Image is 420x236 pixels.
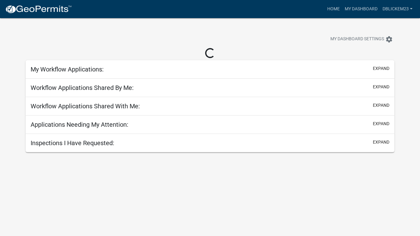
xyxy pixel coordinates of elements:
i: settings [385,36,393,43]
button: My Dashboard Settingssettings [325,33,398,45]
button: expand [373,102,389,109]
button: expand [373,139,389,145]
h5: Workflow Applications Shared With Me: [31,102,140,110]
a: My Dashboard [342,3,380,15]
a: dblickem23 [380,3,415,15]
h5: Applications Needing My Attention: [31,121,128,128]
h5: Inspections I Have Requested: [31,139,114,147]
button: expand [373,84,389,90]
h5: Workflow Applications Shared By Me: [31,84,134,91]
h5: My Workflow Applications: [31,66,104,73]
button: expand [373,65,389,72]
a: Home [325,3,342,15]
button: expand [373,120,389,127]
span: My Dashboard Settings [330,36,384,43]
